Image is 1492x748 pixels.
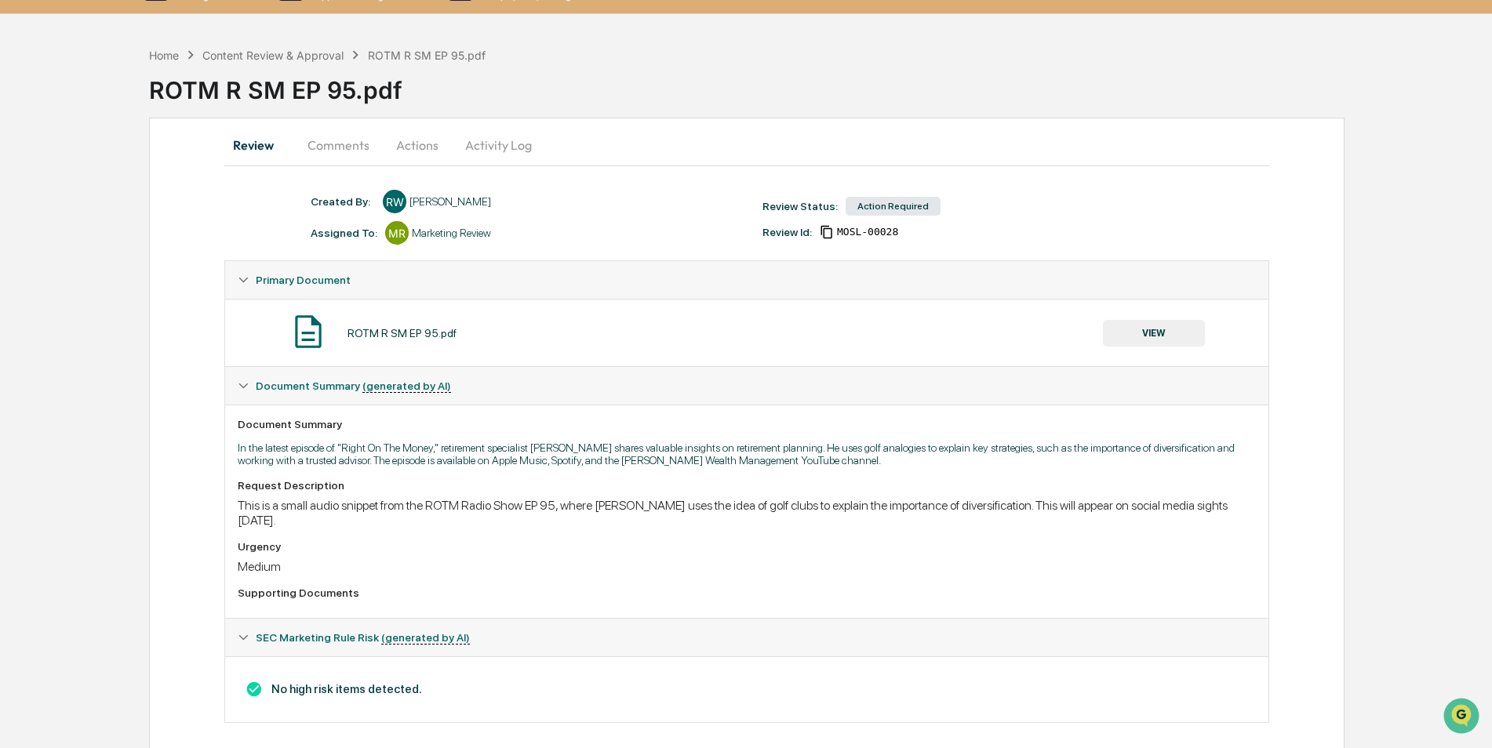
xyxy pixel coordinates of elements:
[225,656,1268,722] div: Document Summary (generated by AI)
[149,49,179,62] div: Home
[362,379,451,393] u: (generated by AI)
[289,312,328,351] img: Document Icon
[225,619,1268,656] div: SEC Marketing Rule Risk (generated by AI)
[238,681,1255,698] h3: No high risk items detected.
[53,136,198,148] div: We're available if you need us!
[348,327,457,340] div: ROTM R SM EP 95.pdf
[381,631,470,645] u: (generated by AI)
[382,126,453,164] button: Actions
[256,379,451,392] span: Document Summary
[256,274,351,286] span: Primary Document
[846,197,941,216] div: Action Required
[238,498,1255,528] div: This is a small audio snippet from the ROTM Radio Show EP 95, where [PERSON_NAME] uses the idea o...
[311,227,377,239] div: Assigned To:
[238,418,1255,430] div: Document Summary
[202,49,344,62] div: Content Review & Approval
[9,221,105,249] a: 🔎Data Lookup
[107,191,201,220] a: 🗄️Attestations
[238,586,1255,599] div: Supporting Documents
[1103,320,1205,347] button: VIEW
[453,126,544,164] button: Activity Log
[225,299,1268,366] div: Primary Document
[295,126,382,164] button: Comments
[16,229,28,241] div: 🔎
[383,190,406,213] div: RW
[16,199,28,212] div: 🖐️
[114,199,126,212] div: 🗄️
[267,125,286,143] button: Start new chat
[385,221,409,245] div: MR
[31,227,99,243] span: Data Lookup
[9,191,107,220] a: 🖐️Preclearance
[238,540,1255,553] div: Urgency
[129,198,195,213] span: Attestations
[224,126,295,164] button: Review
[238,479,1255,492] div: Request Description
[311,195,375,208] div: Created By: ‎ ‎
[225,367,1268,405] div: Document Summary (generated by AI)
[225,261,1268,299] div: Primary Document
[149,64,1492,104] div: ROTM R SM EP 95.pdf
[1442,696,1484,739] iframe: Open customer support
[238,441,1255,467] p: In the latest episode of "Right On The Money," retirement specialist [PERSON_NAME] shares valuabl...
[16,120,44,148] img: 1746055101610-c473b297-6a78-478c-a979-82029cc54cd1
[156,266,190,278] span: Pylon
[762,226,812,238] div: Review Id:
[111,265,190,278] a: Powered byPylon
[837,226,898,238] span: 89026813-2e5c-41f6-9e50-804ab6c6e1fa
[16,33,286,58] p: How can we help?
[238,559,1255,574] div: Medium
[224,126,1268,164] div: secondary tabs example
[409,195,491,208] div: [PERSON_NAME]
[225,405,1268,618] div: Document Summary (generated by AI)
[31,198,101,213] span: Preclearance
[412,227,491,239] div: Marketing Review
[762,200,838,212] div: Review Status:
[53,120,257,136] div: Start new chat
[256,631,470,644] span: SEC Marketing Rule Risk
[368,49,486,62] div: ROTM R SM EP 95.pdf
